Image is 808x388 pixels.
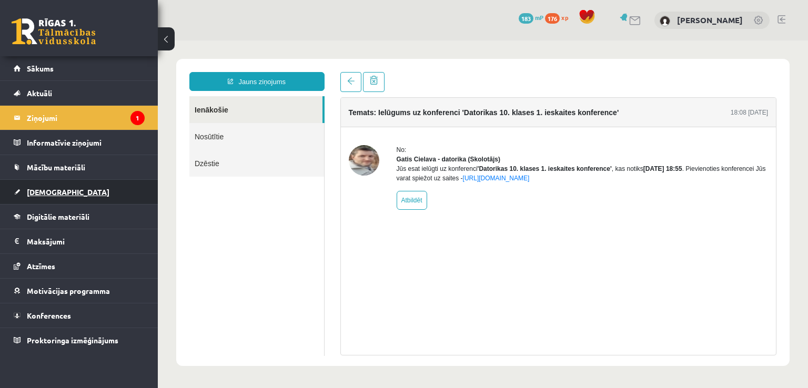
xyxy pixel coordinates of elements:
span: mP [535,13,543,22]
i: 1 [130,111,145,125]
span: 183 [519,13,533,24]
div: 18:08 [DATE] [573,67,610,77]
a: Atbildēt [239,150,269,169]
span: xp [561,13,568,22]
span: Aktuāli [27,88,52,98]
legend: Informatīvie ziņojumi [27,130,145,155]
h4: Temats: Ielūgums uz konferenci 'Datorikas 10. klases 1. ieskaites konference' [191,68,461,76]
a: Atzīmes [14,254,145,278]
span: 176 [545,13,560,24]
a: Motivācijas programma [14,279,145,303]
a: Ienākošie [32,56,165,83]
a: Informatīvie ziņojumi [14,130,145,155]
a: Sākums [14,56,145,80]
span: Konferences [27,311,71,320]
legend: Ziņojumi [27,106,145,130]
a: Rīgas 1. Tālmācības vidusskola [12,18,96,45]
b: 'Datorikas 10. klases 1. ieskaites konference' [320,125,454,132]
img: Alekss Volāns [660,16,670,26]
a: Mācību materiāli [14,155,145,179]
div: No: [239,105,611,114]
a: 176 xp [545,13,573,22]
span: [DEMOGRAPHIC_DATA] [27,187,109,197]
legend: Maksājumi [27,229,145,253]
img: Gatis Cielava - datorika [191,105,221,135]
div: Jūs esat ielūgti uz konferenci , kas notiks . Pievienoties konferencei Jūs varat spiežot uz saites - [239,124,611,142]
a: [PERSON_NAME] [677,15,743,25]
a: Jauns ziņojums [32,32,167,50]
span: Digitālie materiāli [27,212,89,221]
span: Sākums [27,64,54,73]
a: Maksājumi [14,229,145,253]
span: Mācību materiāli [27,162,85,172]
a: Dzēstie [32,109,166,136]
a: [URL][DOMAIN_NAME] [305,134,372,141]
span: Proktoringa izmēģinājums [27,335,118,345]
a: [DEMOGRAPHIC_DATA] [14,180,145,204]
a: Digitālie materiāli [14,205,145,229]
a: Nosūtītie [32,83,166,109]
a: Ziņojumi1 [14,106,145,130]
b: [DATE] 18:55 [486,125,524,132]
a: Proktoringa izmēģinājums [14,328,145,352]
a: Konferences [14,303,145,328]
span: Motivācijas programma [27,286,110,295]
a: 183 mP [519,13,543,22]
span: Atzīmes [27,261,55,271]
strong: Gatis Cielava - datorika (Skolotājs) [239,115,342,122]
a: Aktuāli [14,81,145,105]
